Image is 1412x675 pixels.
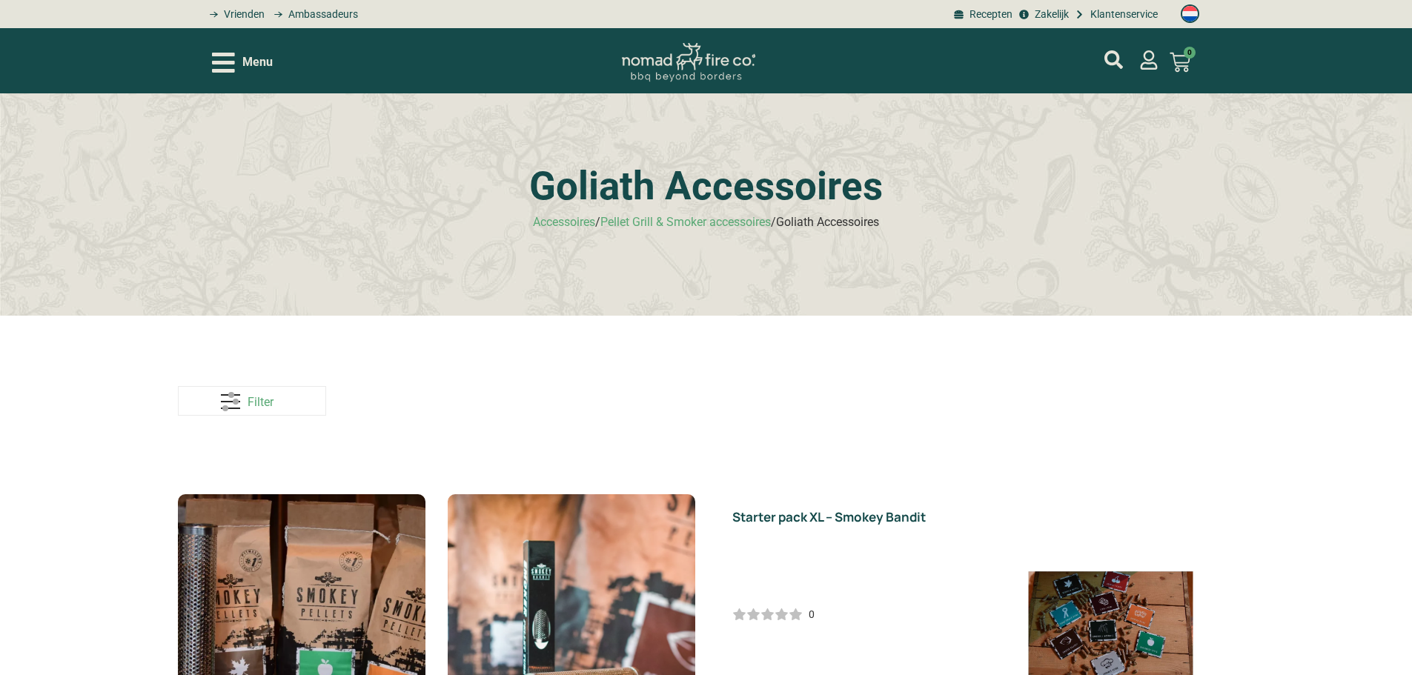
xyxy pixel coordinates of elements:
a: mijn account [1139,50,1159,70]
span: Menu [242,53,273,71]
a: Pellet Grill & Smoker accessoires [600,215,771,229]
span: Goliath Accessoires [776,215,879,229]
span: / [771,215,776,229]
h1: Goliath Accessoires [320,167,1091,206]
span: Vrienden [220,7,265,22]
a: Starter pack XL – Smokey Bandit [732,508,926,525]
a: grill bill ambassadors [268,7,357,22]
a: Accessoires [533,215,595,229]
span: Zakelijk [1031,7,1069,22]
span: 0 [1184,47,1196,59]
a: grill bill zakeljk [1016,7,1068,22]
a: grill bill vrienden [205,7,265,22]
a: 0 [1152,43,1208,82]
span: Klantenservice [1087,7,1158,22]
a: Filter [178,386,326,416]
span: / [595,215,600,229]
img: Nomad Logo [622,43,755,82]
div: Open/Close Menu [212,50,273,76]
span: Ambassadeurs [285,7,358,22]
a: BBQ recepten [952,7,1012,22]
div: 0 [809,607,815,622]
nav: breadcrumbs [533,213,879,231]
a: mijn account [1104,50,1123,69]
a: grill bill klantenservice [1073,7,1158,22]
img: Nederlands [1181,4,1199,23]
span: Recepten [966,7,1012,22]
